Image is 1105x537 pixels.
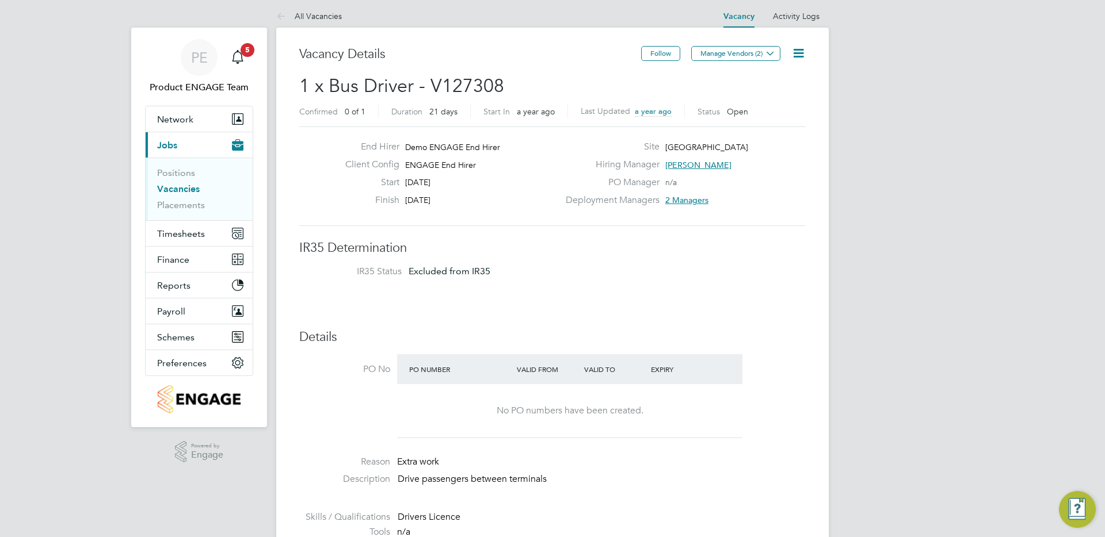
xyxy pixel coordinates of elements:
[145,385,253,413] a: Go to home page
[299,456,390,468] label: Reason
[299,511,390,523] label: Skills / Qualifications
[398,473,806,485] p: Drive passengers between terminals
[276,11,342,21] a: All Vacancies
[665,195,708,205] span: 2 Managers
[691,46,780,61] button: Manage Vendors (2)
[391,106,422,117] label: Duration
[563,159,660,171] label: Hiring Manager
[641,46,680,61] button: Follow
[145,39,253,94] a: PEProduct ENGAGE Team
[157,280,190,291] span: Reports
[191,441,223,451] span: Powered by
[146,247,253,272] button: Finance
[146,132,253,158] button: Jobs
[146,158,253,220] div: Jobs
[563,141,660,153] label: Site
[191,450,223,460] span: Engage
[146,298,253,324] button: Payroll
[157,358,207,369] span: Preferences
[336,141,399,153] label: End Hirer
[405,160,476,170] span: ENGAGE End Hirer
[581,106,630,116] label: Last Updated
[405,177,430,187] span: [DATE]
[429,106,458,117] span: 21 days
[175,441,224,463] a: Powered byEngage
[299,106,338,117] label: Confirmed
[146,273,253,298] button: Reports
[157,167,195,178] a: Positions
[405,195,430,205] span: [DATE]
[146,350,253,375] button: Preferences
[409,405,731,417] div: No PO numbers have been created.
[1059,491,1096,528] button: Engage Resource Center
[311,266,402,278] label: IR35 Status
[635,106,672,116] span: a year ago
[336,194,399,206] label: Finish
[345,106,365,117] span: 0 of 1
[157,306,185,317] span: Payroll
[517,106,555,117] span: a year ago
[773,11,820,21] a: Activity Logs
[299,46,641,63] h3: Vacancy Details
[665,177,677,187] span: n/a
[146,106,253,132] button: Network
[146,324,253,350] button: Schemes
[146,221,253,246] button: Timesheets
[405,142,500,152] span: Demo ENGAGE End Hirer
[483,106,510,117] label: Start In
[157,140,177,151] span: Jobs
[665,160,731,170] span: [PERSON_NAME]
[131,28,267,427] nav: Main navigation
[158,385,241,413] img: engagetech3-logo-retina.png
[191,50,208,65] span: PE
[336,159,399,171] label: Client Config
[648,359,715,379] div: Expiry
[397,456,439,467] span: Extra work
[157,254,189,265] span: Finance
[299,75,504,97] span: 1 x Bus Driver - V127308
[698,106,720,117] label: Status
[157,114,193,125] span: Network
[157,200,205,210] a: Placements
[299,473,390,485] label: Description
[563,177,660,189] label: PO Manager
[727,106,748,117] span: Open
[241,43,254,57] span: 5
[299,240,806,256] h3: IR35 Determination
[723,11,755,21] a: Vacancy
[157,183,200,194] a: Vacancies
[157,228,205,239] span: Timesheets
[514,359,581,379] div: Valid From
[157,332,195,343] span: Schemes
[581,359,649,379] div: Valid To
[336,177,399,189] label: Start
[299,363,390,375] label: PO No
[563,194,660,206] label: Deployment Managers
[398,511,806,523] div: Drivers Licence
[145,80,253,94] span: Product ENGAGE Team
[665,142,748,152] span: [GEOGRAPHIC_DATA]
[299,329,806,346] h3: Details
[226,39,249,76] a: 5
[409,266,490,277] span: Excluded from IR35
[406,359,514,379] div: PO Number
